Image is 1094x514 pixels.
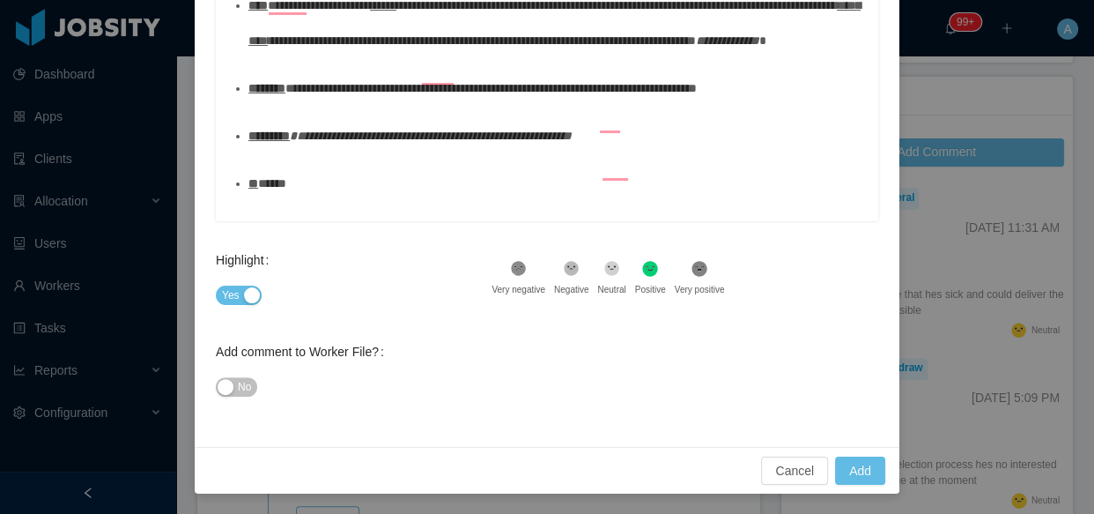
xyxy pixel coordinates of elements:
[597,283,625,296] div: Neutral
[675,283,725,296] div: Very positive
[835,457,885,485] button: Add
[635,283,666,296] div: Positive
[238,378,251,396] span: No
[216,377,257,397] button: Add comment to Worker File?
[216,253,276,267] label: Highlight
[216,286,262,305] button: Highlight
[216,345,391,359] label: Add comment to Worker File?
[222,287,240,304] span: Yes
[761,457,828,485] button: Cancel
[554,283,588,296] div: Negative
[492,283,545,296] div: Very negative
